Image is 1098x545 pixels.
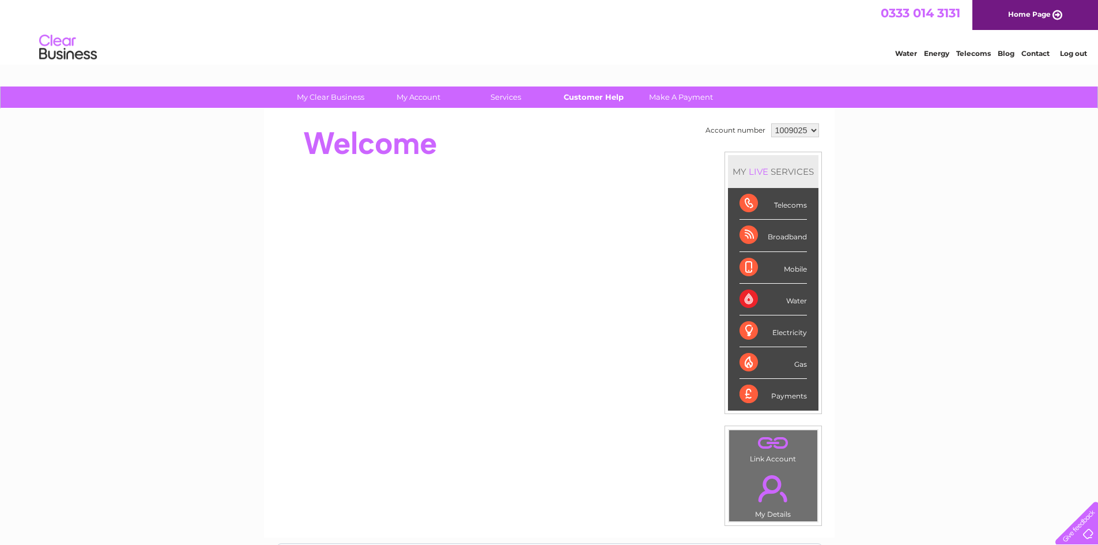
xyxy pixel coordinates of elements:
div: Gas [739,347,807,379]
div: Telecoms [739,188,807,220]
div: Electricity [739,315,807,347]
a: Make A Payment [633,87,729,108]
div: Broadband [739,220,807,251]
a: Water [895,49,917,58]
a: . [732,468,814,509]
a: My Clear Business [283,87,378,108]
a: . [732,433,814,453]
div: LIVE [746,166,771,177]
div: Mobile [739,252,807,284]
a: Services [458,87,553,108]
div: Payments [739,379,807,410]
td: Link Account [729,430,818,466]
a: Telecoms [956,49,991,58]
a: Contact [1021,49,1050,58]
a: Log out [1060,49,1087,58]
img: logo.png [39,30,97,65]
div: Water [739,284,807,315]
div: MY SERVICES [728,155,818,188]
td: Account number [703,121,768,140]
a: 0333 014 3131 [881,6,960,20]
a: Energy [924,49,949,58]
td: My Details [729,465,818,522]
div: Clear Business is a trading name of Verastar Limited (registered in [GEOGRAPHIC_DATA] No. 3667643... [277,6,822,56]
a: My Account [371,87,466,108]
a: Customer Help [546,87,641,108]
a: Blog [998,49,1014,58]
